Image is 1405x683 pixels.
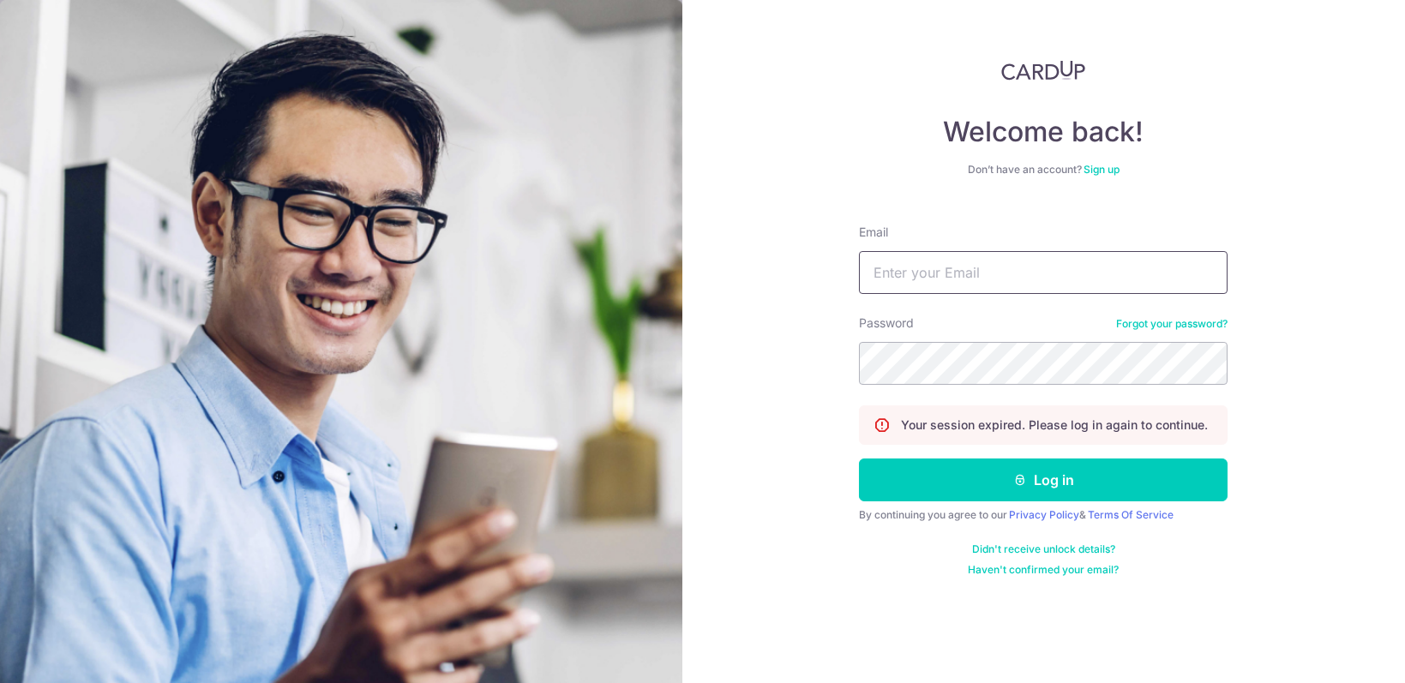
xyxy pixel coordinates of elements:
p: Your session expired. Please log in again to continue. [901,416,1208,434]
a: Forgot your password? [1116,317,1228,331]
a: Haven't confirmed your email? [968,563,1119,577]
a: Terms Of Service [1088,508,1174,521]
input: Enter your Email [859,251,1228,294]
label: Email [859,224,888,241]
div: By continuing you agree to our & [859,508,1228,522]
label: Password [859,315,914,332]
img: CardUp Logo [1001,60,1085,81]
button: Log in [859,458,1228,501]
a: Didn't receive unlock details? [972,542,1115,556]
a: Sign up [1084,163,1120,176]
h4: Welcome back! [859,115,1228,149]
div: Don’t have an account? [859,163,1228,177]
a: Privacy Policy [1009,508,1079,521]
